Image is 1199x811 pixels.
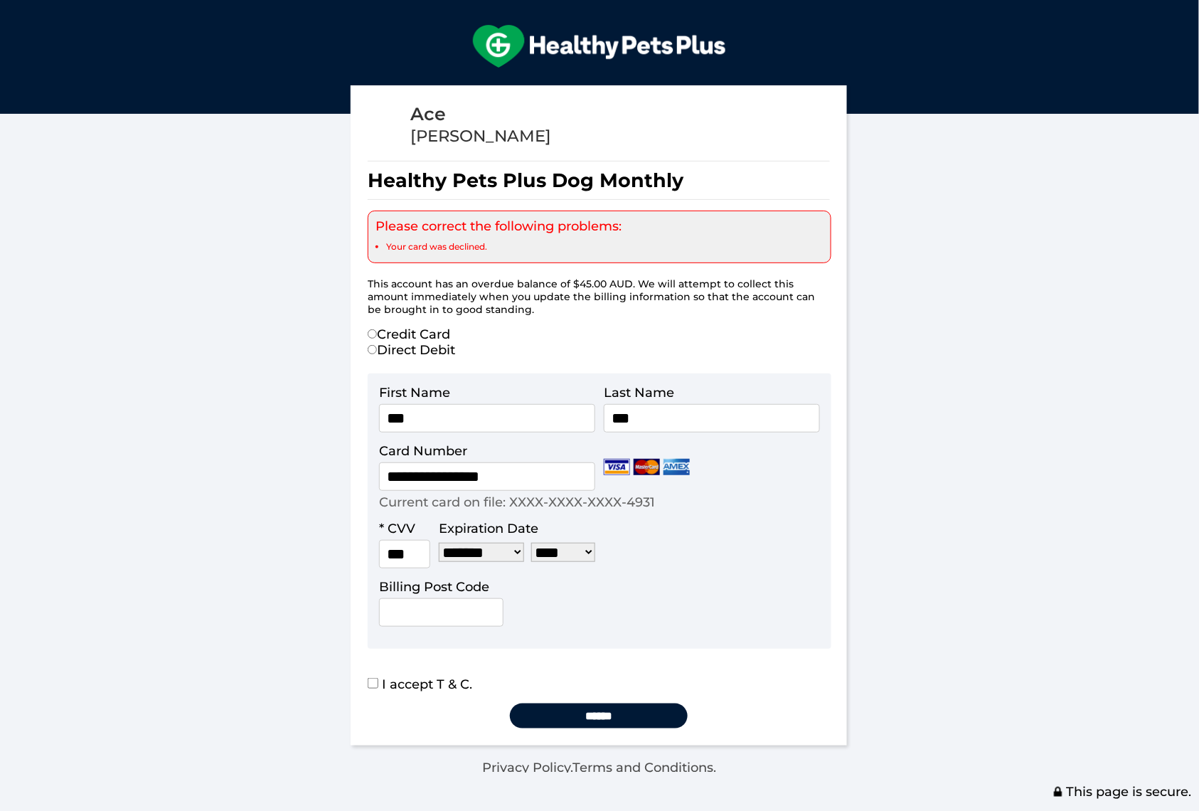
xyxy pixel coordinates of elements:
h1: Healthy Pets Plus Dog Monthly [368,161,830,200]
p: Please correct the following problems: [368,211,845,241]
label: Direct Debit [368,342,455,358]
label: First Name [379,385,450,401]
label: Card Number [379,443,467,459]
div: Ace [410,102,551,126]
p: This account has an overdue balance of $45.00 AUD. We will attempt to collect this amount immedia... [368,277,830,316]
div: [PERSON_NAME] [410,126,551,147]
label: Expiration Date [439,521,538,536]
label: I accept T & C. [368,677,472,692]
a: Terms and Conditions [573,760,714,775]
img: Amex [664,459,690,475]
label: Credit Card [368,327,450,342]
label: Last Name [604,385,674,401]
label: * CVV [379,521,415,536]
img: Mastercard [634,459,660,475]
p: Current card on file: XXXX-XXXX-XXXX-4931 [379,494,655,510]
span: This page is secure. [1053,784,1192,800]
input: Credit Card [368,329,377,339]
input: I accept T & C. [368,678,378,689]
label: Billing Post Code [379,579,489,595]
input: Direct Debit [368,345,377,354]
a: Privacy Policy [483,760,571,775]
img: Visa [604,459,630,475]
li: Your card was declined. [386,241,487,254]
